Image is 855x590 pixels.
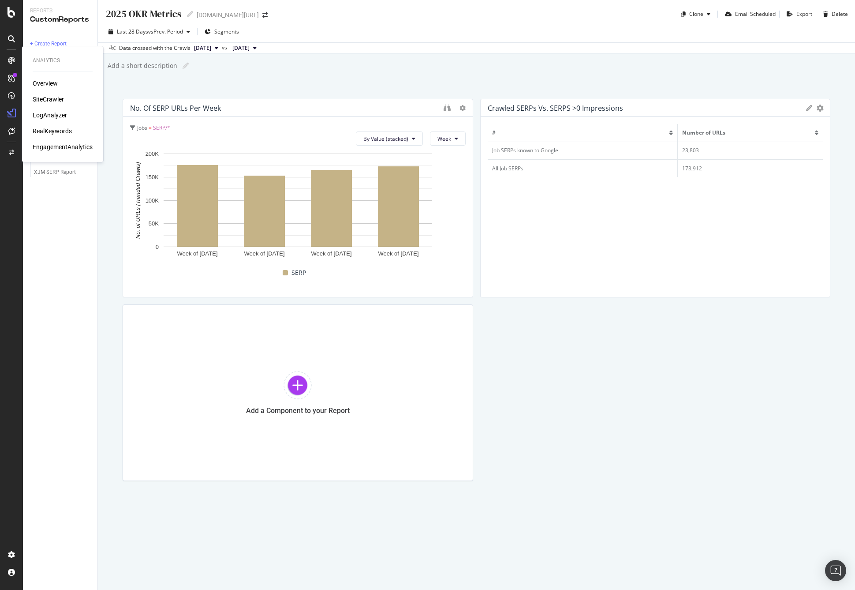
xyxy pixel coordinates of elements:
button: [DATE] [190,43,222,53]
text: 100K [146,197,159,204]
i: Edit report name [187,11,193,17]
span: 2025 Aug. 17th [194,44,211,52]
span: 2025 Jul. 20th [232,44,250,52]
span: Segments [214,28,239,35]
button: Week [430,132,466,146]
span: SERP [291,267,306,278]
div: Reports [30,7,90,15]
span: By Value (stacked) [363,135,408,143]
div: binoculars [444,104,451,111]
span: SERP/* [153,124,170,132]
div: Delete [832,10,848,18]
td: All Job SERPs [488,159,678,177]
i: Edit report name [183,63,189,69]
a: + Create Report [30,39,91,49]
span: Week [437,135,451,143]
div: [DOMAIN_NAME][URL] [197,11,259,19]
div: gear [817,105,824,111]
a: XJM SERP Report [34,168,91,177]
span: vs Prev. Period [148,28,183,35]
div: No. of SERP URLs per Week [130,104,221,113]
text: No. of URLs (Trended Crawls) [134,162,141,239]
div: XJM SERP Report [34,168,76,177]
div: arrow-right-arrow-left [262,12,268,18]
div: No. of SERP URLs per WeekJobs = SERP/*By Value (stacked)WeekA chart.SERP [123,99,473,297]
button: [DATE] [229,43,260,53]
a: SiteCrawler [33,95,64,104]
span: Last 28 Days [117,28,148,35]
button: Delete [820,7,848,21]
div: 2025 OKR Metrics [105,7,182,21]
div: CustomReports [30,15,90,25]
div: Add a Component to your Report [246,406,350,415]
text: Week of [DATE] [244,250,285,257]
text: 200K [146,150,159,157]
a: RealKeywords [33,127,72,135]
text: Week of [DATE] [378,250,419,257]
div: Data crossed with the Crawls [119,44,190,52]
td: Job SERPs known to Google [488,142,678,159]
td: 173,912 [677,159,823,177]
div: Crawled SERPs vs. SERPS >0 Impressionsgear#Number of URLsJob SERPs known to Google23,803All Job S... [480,99,831,297]
div: Clone [689,10,703,18]
span: vs [222,44,229,52]
button: Email Scheduled [721,7,776,21]
button: Export [783,7,812,21]
span: Jobs [137,124,147,132]
a: LogAnalyzer [33,111,67,120]
button: Segments [201,25,243,39]
text: 50K [149,220,159,227]
text: Week of [DATE] [311,250,352,257]
svg: A chart. [130,149,466,266]
text: 150K [146,174,159,180]
span: Number of URLs [682,129,725,136]
button: Clone [677,7,714,21]
a: EngagementAnalytics [33,143,93,151]
span: # [492,129,496,136]
span: = [149,124,152,132]
text: Week of [DATE] [177,250,218,257]
div: Analytics [33,57,93,64]
text: 0 [156,244,159,250]
button: Last 28 DaysvsPrev. Period [105,25,194,39]
div: Open Intercom Messenger [825,560,846,581]
div: Add a short description [107,61,177,70]
td: 23,803 [677,142,823,159]
div: Export [796,10,812,18]
a: Overview [33,79,58,88]
button: By Value (stacked) [356,132,423,146]
div: + Create Report [30,39,67,49]
div: Email Scheduled [735,10,776,18]
div: Crawled SERPs vs. SERPS >0 Impressions [488,104,623,113]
